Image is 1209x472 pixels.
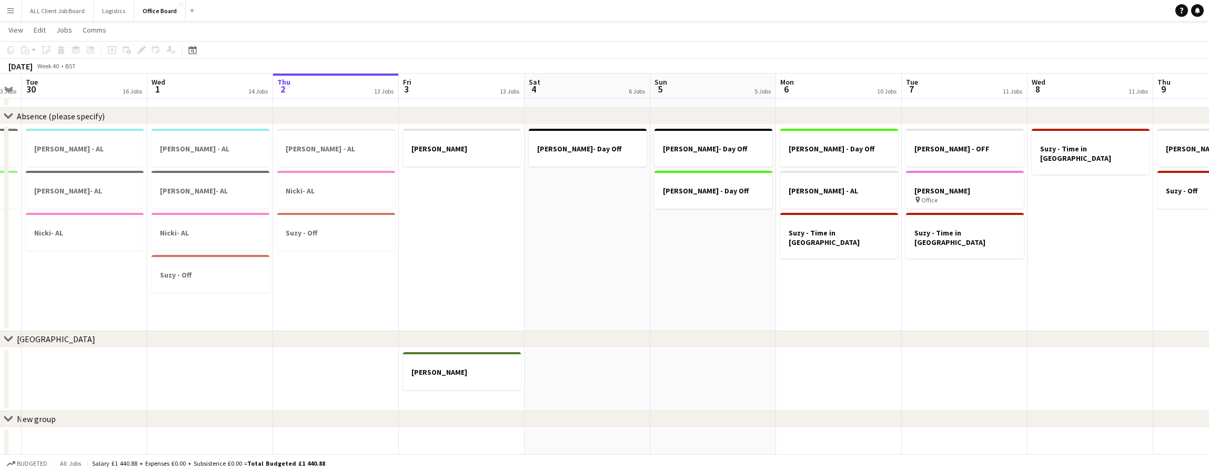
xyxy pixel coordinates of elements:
[780,144,898,153] h3: [PERSON_NAME] - Day Off
[26,77,38,87] span: Tue
[906,213,1024,259] app-job-card: Suzy - Time in [GEOGRAPHIC_DATA]
[500,87,519,95] div: 13 Jobs
[26,186,144,196] h3: [PERSON_NAME]- AL
[152,144,269,153] h3: [PERSON_NAME] - AL
[26,144,144,153] h3: [PERSON_NAME] - AL
[123,87,142,95] div: 16 Jobs
[277,213,395,251] app-job-card: Suzy - Off
[56,25,72,35] span: Jobs
[1032,144,1150,163] h3: Suzy - Time in [GEOGRAPHIC_DATA]
[654,129,772,167] app-job-card: [PERSON_NAME]- Day Off
[629,87,645,95] div: 6 Jobs
[8,61,33,71] div: [DATE]
[152,171,269,209] app-job-card: [PERSON_NAME]- AL
[26,228,144,238] h3: Nicki- AL
[906,129,1024,167] app-job-card: [PERSON_NAME] - OFF
[52,23,76,37] a: Jobs
[17,334,95,344] div: [GEOGRAPHIC_DATA]
[529,77,540,87] span: Sat
[1032,77,1045,87] span: Wed
[403,352,521,390] app-job-card: [PERSON_NAME]
[26,213,144,251] app-job-card: Nicki- AL
[277,77,290,87] span: Thu
[26,129,144,167] app-job-card: [PERSON_NAME] - AL
[1030,83,1045,95] span: 8
[152,77,165,87] span: Wed
[277,171,395,209] app-job-card: Nicki- AL
[78,23,110,37] a: Comms
[780,186,898,196] h3: [PERSON_NAME] - AL
[22,1,94,21] button: ALL Client Job Board
[24,83,38,95] span: 30
[277,129,395,167] app-job-card: [PERSON_NAME] - AL
[401,83,411,95] span: 3
[780,171,898,209] app-job-card: [PERSON_NAME] - AL
[877,87,896,95] div: 10 Jobs
[17,414,56,424] div: New group
[654,186,772,196] h3: [PERSON_NAME] - Day Off
[4,23,27,37] a: View
[906,144,1024,153] h3: [PERSON_NAME] - OFF
[403,77,411,87] span: Fri
[152,213,269,251] app-job-card: Nicki- AL
[403,367,521,377] h3: [PERSON_NAME]
[780,129,898,167] app-job-card: [PERSON_NAME] - Day Off
[65,62,76,70] div: BST
[152,228,269,238] h3: Nicki- AL
[654,171,772,209] app-job-card: [PERSON_NAME] - Day Off
[1156,83,1171,95] span: 9
[152,186,269,196] h3: [PERSON_NAME]- AL
[150,83,165,95] span: 1
[152,129,269,167] app-job-card: [PERSON_NAME] - AL
[17,460,47,467] span: Budgeted
[403,129,521,167] app-job-card: [PERSON_NAME]
[779,83,794,95] span: 6
[26,171,144,209] app-job-card: [PERSON_NAME]- AL
[1157,77,1171,87] span: Thu
[247,459,325,467] span: Total Budgeted £1 440.88
[374,87,394,95] div: 13 Jobs
[754,87,771,95] div: 5 Jobs
[152,255,269,293] app-job-card: Suzy - Off
[5,458,49,469] button: Budgeted
[653,83,667,95] span: 5
[34,25,46,35] span: Edit
[529,144,647,153] h3: [PERSON_NAME]- Day Off
[906,171,1024,209] app-job-card: [PERSON_NAME] Office
[94,1,134,21] button: Logistics
[529,129,647,167] app-job-card: [PERSON_NAME]- Day Off
[92,459,325,467] div: Salary £1 440.88 + Expenses £0.00 + Subsistence £0.00 =
[35,62,61,70] span: Week 40
[248,87,268,95] div: 14 Jobs
[134,1,186,21] button: Office Board
[906,228,1024,247] h3: Suzy - Time in [GEOGRAPHIC_DATA]
[527,83,540,95] span: 4
[8,25,23,35] span: View
[904,83,918,95] span: 7
[654,77,667,87] span: Sun
[906,186,1024,196] h3: [PERSON_NAME]
[277,144,395,153] h3: [PERSON_NAME] - AL
[1032,129,1150,175] app-job-card: Suzy - Time in [GEOGRAPHIC_DATA]
[654,144,772,153] h3: [PERSON_NAME]- Day Off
